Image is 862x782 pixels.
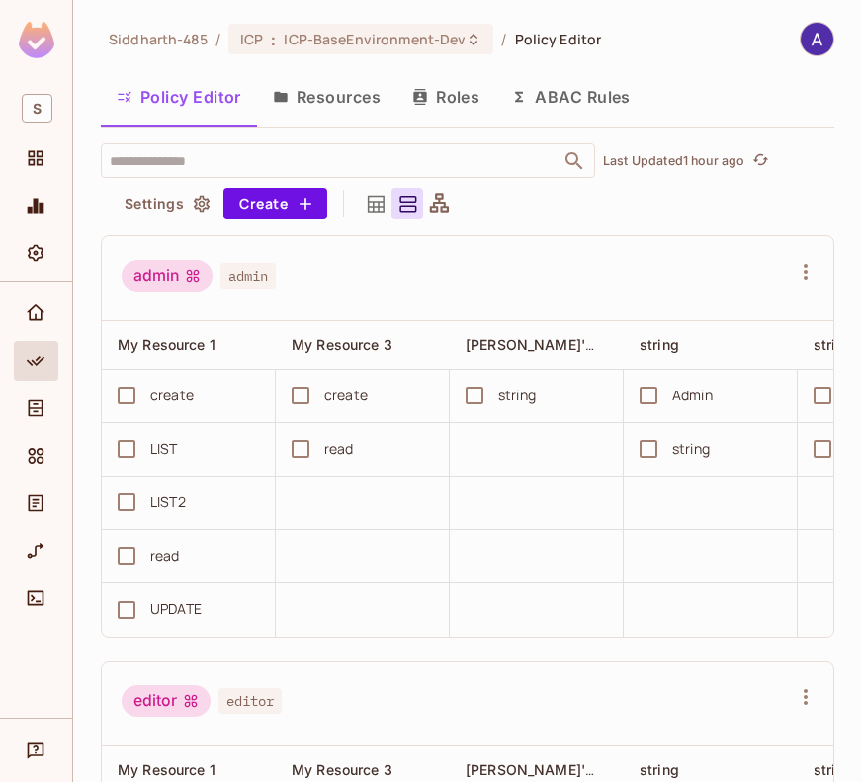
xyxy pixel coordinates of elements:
div: URL Mapping [14,531,58,570]
span: string [640,761,679,778]
span: editor [218,688,282,714]
span: My Resource 1 [118,761,215,778]
div: read [324,438,354,460]
span: Click to refresh data [744,149,772,173]
span: ICP [240,30,263,48]
div: create [150,385,194,406]
div: string [672,438,710,460]
div: Elements [14,436,58,476]
div: admin [122,260,213,292]
span: S [22,94,52,123]
div: Monitoring [14,186,58,225]
li: / [215,30,220,48]
button: Policy Editor [101,72,257,122]
span: [PERSON_NAME]'S UPDATED RESOURCE 1 [466,335,751,354]
span: admin [220,263,276,289]
div: Help & Updates [14,731,58,770]
img: SReyMgAAAABJRU5ErkJggg== [19,22,54,58]
div: Policy [14,341,58,381]
button: Open [560,147,588,175]
button: ABAC Rules [495,72,646,122]
div: Admin [672,385,713,406]
div: Workspace: Siddharth-485 [14,86,58,130]
span: string [640,336,679,353]
span: refresh [752,151,769,171]
div: Settings [14,233,58,273]
div: create [324,385,368,406]
span: : [270,32,277,47]
div: LIST2 [150,491,186,513]
p: Last Updated 1 hour ago [603,153,744,169]
span: My Resource 3 [292,761,392,778]
li: / [501,30,506,48]
span: Policy Editor [515,30,602,48]
div: Connect [14,578,58,618]
button: Create [223,188,327,219]
div: editor [122,685,211,717]
button: Settings [117,188,215,219]
span: string [814,336,853,353]
div: read [150,545,180,566]
button: Roles [396,72,495,122]
button: Resources [257,72,396,122]
div: Projects [14,138,58,178]
span: ICP-BaseEnvironment-Dev [284,30,466,48]
div: LIST [150,438,178,460]
div: Home [14,294,58,333]
div: UPDATE [150,598,202,620]
button: refresh [748,149,772,173]
div: Directory [14,389,58,428]
span: My Resource 3 [292,336,392,353]
div: Audit Log [14,483,58,523]
span: [PERSON_NAME]'S UPDATED RESOURCE 1 [466,760,751,779]
span: My Resource 1 [118,336,215,353]
div: string [498,385,536,406]
img: ASHISH SANDEY [801,23,833,55]
span: string [814,761,853,778]
span: the active workspace [109,30,208,48]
